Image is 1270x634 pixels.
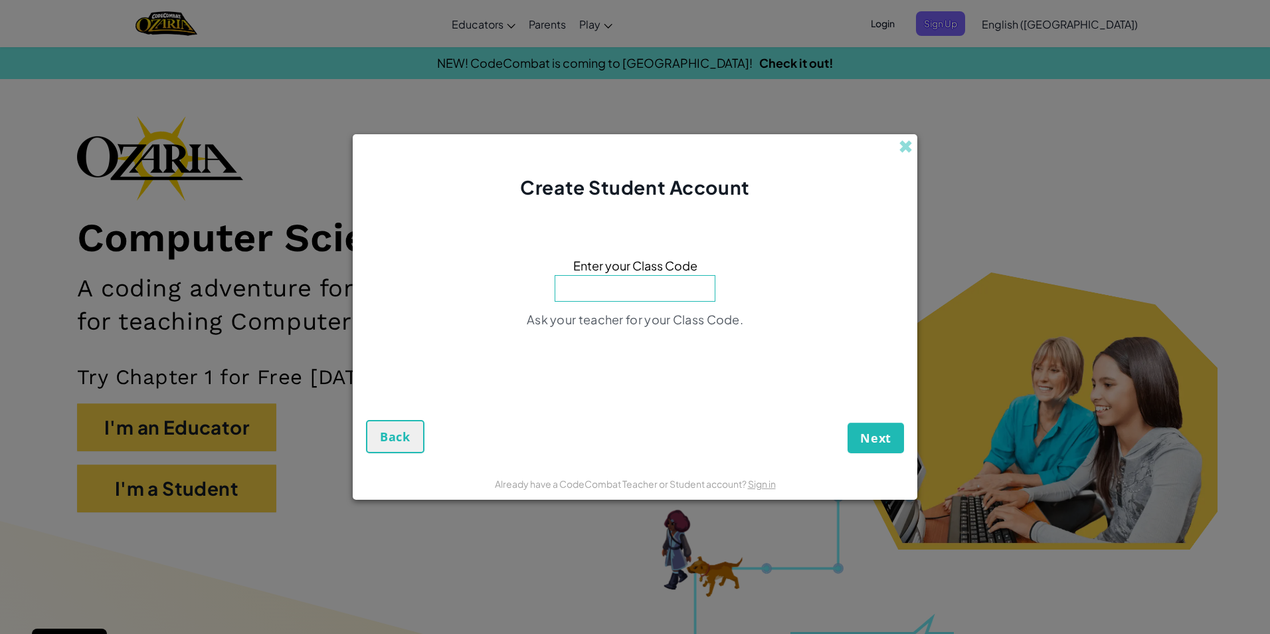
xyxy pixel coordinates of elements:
span: Enter your Class Code [573,256,697,275]
a: Sign in [748,478,776,490]
button: Back [366,420,424,453]
span: Already have a CodeCombat Teacher or Student account? [495,478,748,490]
span: Next [860,430,891,446]
span: Create Student Account [520,175,749,199]
span: Back [380,429,410,445]
button: Next [848,423,904,453]
span: Ask your teacher for your Class Code. [527,312,743,327]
